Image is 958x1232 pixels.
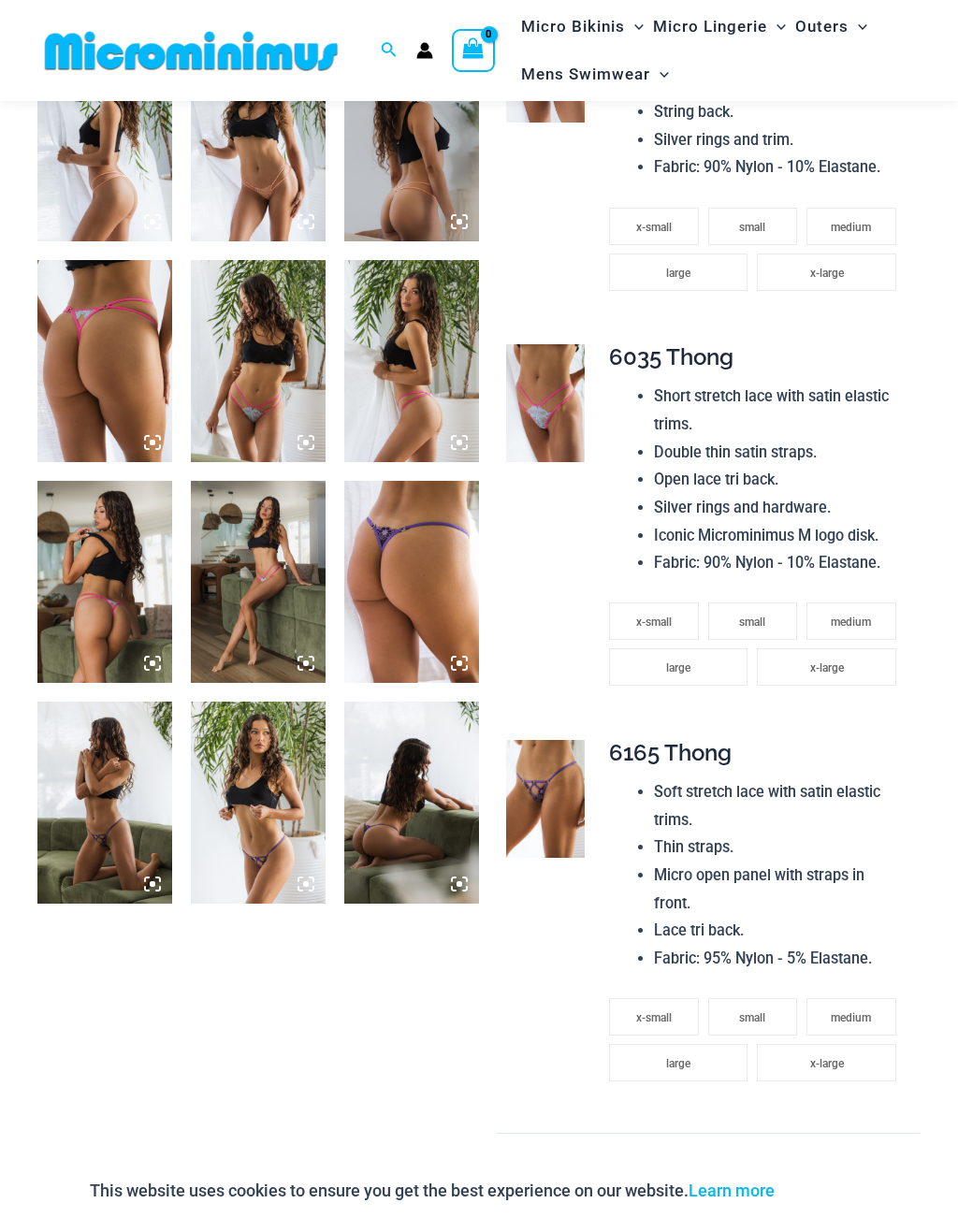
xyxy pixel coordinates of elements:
[191,702,326,904] img: Slay Lavender Martini 6165 Thong
[344,481,479,683] img: Slay Lavender Martini 6165 Thong
[654,494,905,522] li: Silver rings and hardware.
[650,51,669,98] span: Menu Toggle
[37,39,172,241] img: Sip Bellini 608 Micro Thong
[609,254,748,291] li: large
[831,221,871,234] span: medium
[609,648,748,686] li: large
[648,3,791,51] a: Micro LingerieMenu ToggleMenu Toggle
[654,383,905,438] li: Short stretch lace with satin elastic trims.
[757,1044,895,1081] li: x-large
[344,702,479,904] img: Slay Lavender Martini 6165 Thong
[344,260,479,462] img: Savour Cotton Candy 6035 Thong
[831,1011,871,1024] span: medium
[653,3,767,51] span: Micro Lingerie
[516,3,648,51] a: Micro BikinisMenu ToggleMenu Toggle
[810,1057,844,1070] span: x-large
[90,1177,775,1205] p: This website uses cookies to ensure you get the best experience on our website.
[521,3,625,51] span: Micro Bikinis
[625,3,644,51] span: Menu Toggle
[654,439,905,467] li: Double thin satin straps.
[37,481,172,683] img: Savour Cotton Candy 6035 Thong
[654,522,905,550] li: Iconic Microminimus M logo disk.
[654,833,905,862] li: Thin straps.
[381,39,398,63] a: Search icon link
[37,702,172,904] img: Slay Lavender Martini 6165 Thong
[37,30,345,72] img: MM SHOP LOGO FLAT
[767,3,786,51] span: Menu Toggle
[806,208,896,245] li: medium
[806,602,896,640] li: medium
[654,917,905,945] li: Lace tri back.
[757,648,895,686] li: x-large
[666,267,690,280] span: large
[708,602,798,640] li: small
[739,1011,765,1024] span: small
[191,481,326,683] img: Savour Cotton Candy 6035 Thong
[708,998,798,1036] li: small
[609,739,732,766] span: 6165 Thong
[506,740,585,858] img: Slay Lavender Martini 6165 Thong
[416,42,433,59] a: Account icon link
[654,153,905,181] li: Fabric: 90% Nylon - 10% Elastane.
[654,126,905,154] li: Silver rings and trim.
[739,616,765,629] span: small
[609,1044,748,1081] li: large
[636,616,672,629] span: x-small
[795,3,849,51] span: Outers
[666,1057,690,1070] span: large
[609,343,733,370] span: 6035 Thong
[452,29,495,72] a: View Shopping Cart, empty
[689,1181,775,1200] a: Learn more
[666,661,690,674] span: large
[521,51,650,98] span: Mens Swimwear
[506,344,585,462] img: Savour Cotton Candy 6035 Thong
[636,221,672,234] span: x-small
[654,98,905,126] li: String back.
[810,661,844,674] span: x-large
[654,549,905,577] li: Fabric: 90% Nylon - 10% Elastane.
[849,3,867,51] span: Menu Toggle
[739,221,765,234] span: small
[191,39,326,241] img: Sip Bellini 608 Micro Thong
[37,260,172,462] img: Savour Cotton Candy 6035 Thong
[654,862,905,917] li: Micro open panel with straps in front.
[609,998,699,1036] li: x-small
[757,254,895,291] li: x-large
[810,267,844,280] span: x-large
[516,51,674,98] a: Mens SwimwearMenu ToggleMenu Toggle
[806,998,896,1036] li: medium
[831,616,871,629] span: medium
[654,945,905,973] li: Fabric: 95% Nylon - 5% Elastane.
[636,1011,672,1024] span: x-small
[789,1168,868,1213] button: Accept
[708,208,798,245] li: small
[191,260,326,462] img: Savour Cotton Candy 6035 Thong
[791,3,872,51] a: OutersMenu ToggleMenu Toggle
[609,602,699,640] li: x-small
[609,208,699,245] li: x-small
[654,466,905,494] li: Open lace tri back.
[344,39,479,241] img: Sip Bellini 608 Micro Thong
[654,778,905,833] li: Soft stretch lace with satin elastic trims.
